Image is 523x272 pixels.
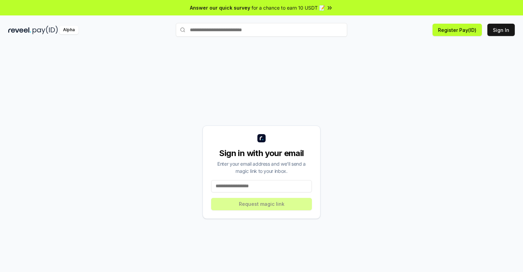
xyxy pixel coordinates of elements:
div: Alpha [59,26,78,34]
span: Answer our quick survey [190,4,250,11]
button: Sign In [487,24,515,36]
button: Register Pay(ID) [433,24,482,36]
img: reveel_dark [8,26,31,34]
div: Sign in with your email [211,148,312,159]
span: for a chance to earn 10 USDT 📝 [252,4,325,11]
div: Enter your email address and we’ll send a magic link to your inbox. [211,160,312,175]
img: logo_small [257,134,266,142]
img: pay_id [33,26,58,34]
